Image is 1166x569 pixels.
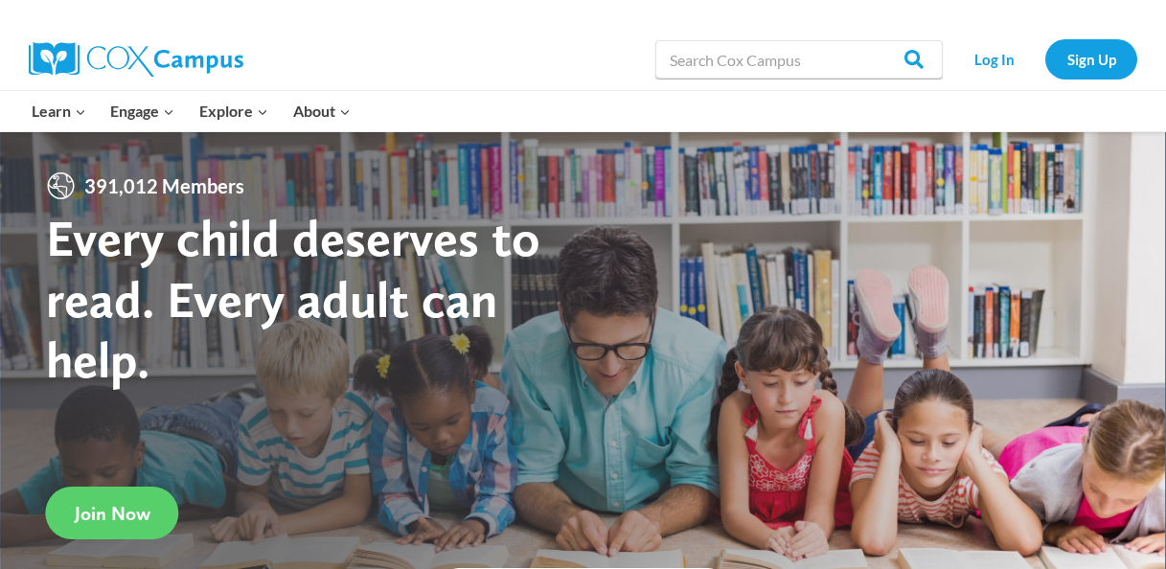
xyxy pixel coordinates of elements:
[1045,39,1137,79] a: Sign Up
[110,99,174,124] span: Engage
[952,39,1036,79] a: Log In
[75,502,150,525] span: Join Now
[199,99,268,124] span: Explore
[29,42,243,77] img: Cox Campus
[46,487,179,539] a: Join Now
[655,40,943,79] input: Search Cox Campus
[952,39,1137,79] nav: Secondary Navigation
[293,99,351,124] span: About
[19,91,362,131] nav: Primary Navigation
[77,171,252,201] span: 391,012 Members
[32,99,86,124] span: Learn
[46,207,540,390] strong: Every child deserves to read. Every adult can help.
